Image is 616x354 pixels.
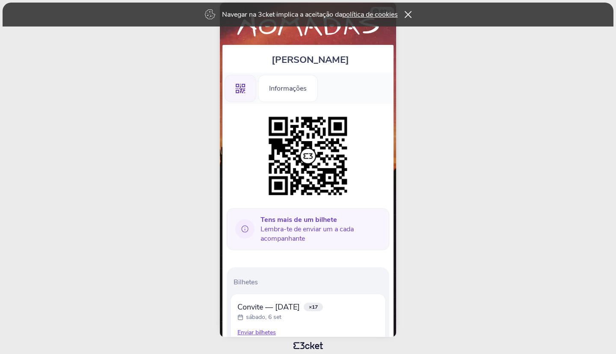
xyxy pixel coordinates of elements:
span: Lembra-te de enviar um a cada acompanhante [261,215,382,243]
p: sábado, 6 set [246,313,281,322]
div: Enviar bilhetes [237,328,379,337]
img: 1ea62a63b9754e37abf426444da86987.png [264,112,352,200]
b: Tens mais de um bilhete [261,215,337,224]
span: [PERSON_NAME] [272,53,349,66]
p: Bilhetes [234,277,386,287]
span: Convite — [DATE] [237,302,300,312]
a: política de cookies [342,10,398,19]
span: ×17 [304,303,323,311]
div: Informações [258,75,318,102]
a: Informações [258,83,318,92]
p: Navegar na 3cket implica a aceitação da [222,10,398,19]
